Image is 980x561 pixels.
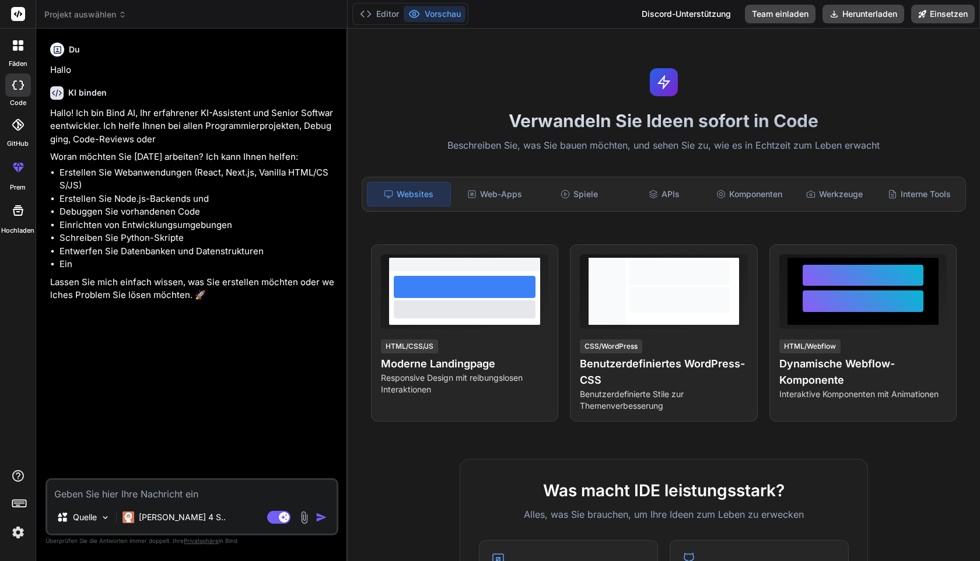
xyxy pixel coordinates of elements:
[752,9,808,19] font: Team einladen
[10,183,26,191] font: Prem
[60,246,264,257] font: Entwerfen Sie Datenbanken und Datenstrukturen
[50,107,333,145] font: Hallo! Ich bin Bind AI, Ihr erfahrener KI-Assistent und Senior Softwareentwickler. Ich helfe Ihne...
[7,139,29,148] font: GitHub
[60,167,328,191] font: Erstellen Sie Webanwendungen (React, Next.js, Vanilla HTML/CSS/JS)
[9,59,27,68] font: Fäden
[584,342,638,350] font: CSS/WordPress
[386,342,433,350] font: HTML/CSS/JS
[509,110,818,131] font: Verwandeln Sie Ideen sofort in Code
[447,139,880,151] font: Beschreiben Sie, was Sie bauen möchten, und sehen Sie zu, wie es in Echtzeit zum Leben erwacht
[543,481,785,500] font: Was macht IDE leistungsstark?
[297,511,311,524] img: Anhang
[1,226,34,234] font: Hochladen
[100,513,110,523] img: Modelle auswählen
[397,189,433,199] font: Websites
[784,342,836,350] font: HTML/Webflow
[355,6,404,22] button: Editor
[184,537,219,544] font: Privatsphäre
[425,9,461,19] font: Vorschau
[729,189,782,199] font: Komponenten
[822,5,904,23] button: Herunterladen
[480,189,522,199] font: Web-Apps
[580,389,684,411] font: Benutzerdefinierte Stile zur Themenverbesserung
[842,9,897,19] font: Herunterladen
[381,357,495,370] font: Moderne Landingpage
[139,512,226,522] font: [PERSON_NAME] 4 S..
[44,9,116,19] font: Projekt auswählen
[45,537,184,544] font: Überprüfen Sie die Antworten immer doppelt. Ihre
[779,389,939,399] font: Interaktive Komponenten mit Animationen
[50,64,71,75] font: Hallo
[123,511,134,523] img: Claude 4 Sonett
[745,5,815,23] button: Team einladen
[381,373,523,394] font: Responsive Design mit reibungslosen Interaktionen
[68,87,107,97] font: KI binden
[819,189,863,199] font: Werkzeuge
[316,511,327,523] img: Symbol
[60,232,184,243] font: Schreiben Sie Python-Skripte
[50,151,298,162] font: Woran möchten Sie [DATE] arbeiten? Ich kann Ihnen helfen:
[60,219,232,230] font: Einrichten von Entwicklungsumgebungen
[73,512,97,522] font: Quelle
[219,537,237,544] font: in Bind
[930,9,968,19] font: Einsetzen
[524,509,804,520] font: Alles, was Sie brauchen, um Ihre Ideen zum Leben zu erwecken
[580,357,745,386] font: Benutzerdefiniertes WordPress-CSS
[60,206,200,217] font: Debuggen Sie vorhandenen Code
[50,276,334,301] font: Lassen Sie mich einfach wissen, was Sie erstellen möchten oder welches Problem Sie lösen möchten. 🚀
[60,258,72,269] font: Ein
[901,189,951,199] font: Interne Tools
[642,9,731,19] font: Discord-Unterstützung
[779,357,895,386] font: Dynamische Webflow-Komponente
[8,523,28,542] img: settings
[69,44,80,54] font: Du
[60,193,209,204] font: Erstellen Sie Node.js-Backends und
[376,9,399,19] font: Editor
[661,189,680,199] font: APIs
[573,189,598,199] font: Spiele
[911,5,975,23] button: Einsetzen
[404,6,466,22] button: Vorschau
[10,99,26,107] font: Code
